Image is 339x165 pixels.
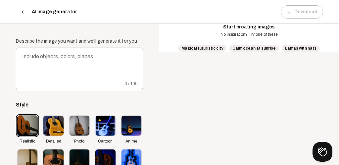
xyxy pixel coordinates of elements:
[69,139,90,144] div: Photo
[281,5,323,19] button: Download
[17,115,38,136] img: Realistic
[16,39,137,44] span: Describe the image you want and we'll generate it for you
[95,116,115,136] img: Cartoon
[32,9,77,15] span: AI image generator
[313,142,332,162] iframe: Toggle Customer Support
[119,81,143,90] span: 0 / 100
[95,139,116,144] div: Cartoon
[178,45,226,52] div: Magical futuristic city
[17,139,38,144] div: Realistic
[43,139,64,144] div: Detailed
[121,139,142,144] div: Anime
[121,116,141,136] img: Anime
[70,116,89,136] img: Photo
[229,45,279,52] div: Calm ocean at sunrise
[43,116,63,136] img: Detailed
[223,24,275,30] span: Start creating images
[220,32,278,37] span: No inspiration? Try one of these
[16,102,28,107] span: Style
[282,45,320,52] div: Lamas with hats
